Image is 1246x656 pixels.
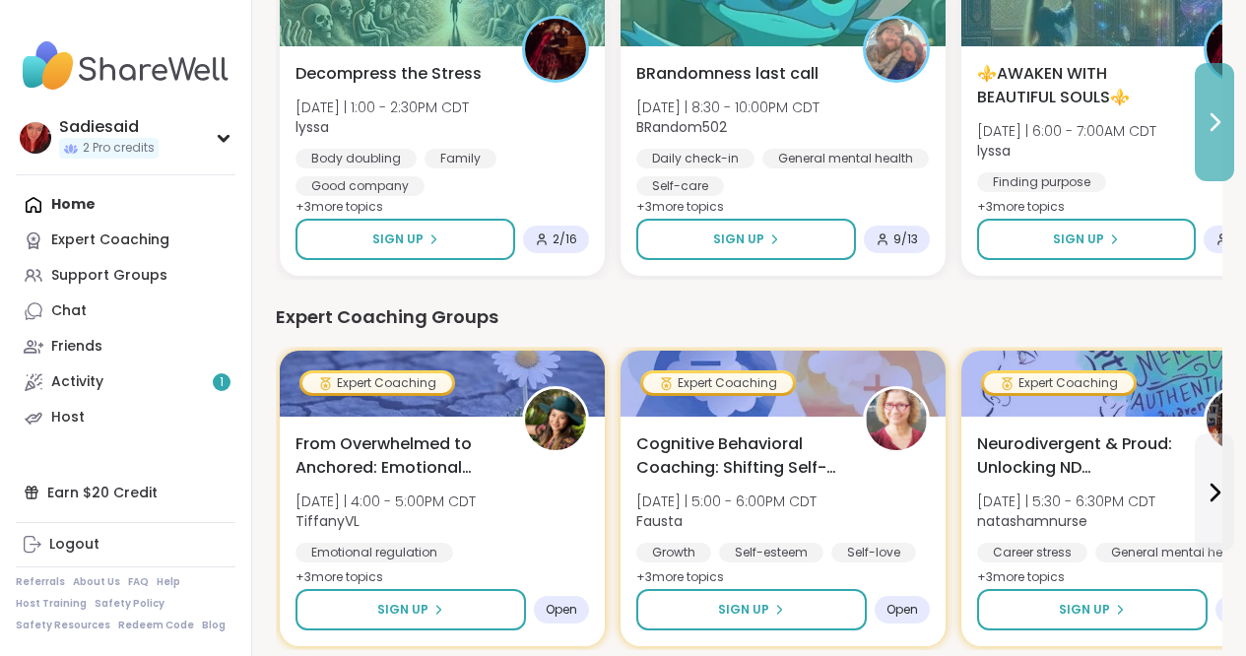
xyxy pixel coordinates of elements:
[295,62,482,86] span: Decompress the Stress
[73,575,120,589] a: About Us
[636,511,683,531] b: Fausta
[295,511,360,531] b: TiffanyVL
[1053,230,1104,248] span: Sign Up
[553,231,577,247] span: 2 / 16
[51,337,102,357] div: Friends
[636,543,711,562] div: Growth
[893,231,918,247] span: 9 / 13
[295,117,329,137] b: lyssa
[83,140,155,157] span: 2 Pro credits
[977,492,1155,511] span: [DATE] | 5:30 - 6:30PM CDT
[220,374,224,391] span: 1
[636,176,724,196] div: Self-care
[713,230,764,248] span: Sign Up
[295,176,425,196] div: Good company
[51,301,87,321] div: Chat
[525,19,586,80] img: lyssa
[295,589,526,630] button: Sign Up
[425,149,496,168] div: Family
[16,258,235,294] a: Support Groups
[866,19,927,80] img: BRandom502
[762,149,929,168] div: General mental health
[276,303,1222,331] div: Expert Coaching Groups
[636,149,754,168] div: Daily check-in
[16,364,235,400] a: Activity1
[1059,601,1110,619] span: Sign Up
[51,230,169,250] div: Expert Coaching
[16,329,235,364] a: Friends
[377,601,428,619] span: Sign Up
[636,492,817,511] span: [DATE] | 5:00 - 6:00PM CDT
[977,432,1182,480] span: Neurodivergent & Proud: Unlocking ND Superpowers
[49,535,99,555] div: Logout
[16,575,65,589] a: Referrals
[16,597,87,611] a: Host Training
[51,372,103,392] div: Activity
[302,373,452,393] div: Expert Coaching
[295,98,469,117] span: [DATE] | 1:00 - 2:30PM CDT
[636,432,841,480] span: Cognitive Behavioral Coaching: Shifting Self-Talk
[16,400,235,435] a: Host
[636,589,867,630] button: Sign Up
[16,619,110,632] a: Safety Resources
[295,432,500,480] span: From Overwhelmed to Anchored: Emotional Regulation
[886,602,918,618] span: Open
[295,149,417,168] div: Body doubling
[295,543,453,562] div: Emotional regulation
[16,294,235,329] a: Chat
[118,619,194,632] a: Redeem Code
[59,116,159,138] div: Sadiesaid
[202,619,226,632] a: Blog
[16,223,235,258] a: Expert Coaching
[16,527,235,562] a: Logout
[977,543,1087,562] div: Career stress
[16,32,235,100] img: ShareWell Nav Logo
[295,219,515,260] button: Sign Up
[20,122,51,154] img: Sadiesaid
[831,543,916,562] div: Self-love
[636,98,820,117] span: [DATE] | 8:30 - 10:00PM CDT
[636,219,856,260] button: Sign Up
[295,492,476,511] span: [DATE] | 4:00 - 5:00PM CDT
[51,408,85,427] div: Host
[128,575,149,589] a: FAQ
[643,373,793,393] div: Expert Coaching
[525,389,586,450] img: TiffanyVL
[51,266,167,286] div: Support Groups
[977,141,1011,161] b: lyssa
[546,602,577,618] span: Open
[977,172,1106,192] div: Finding purpose
[719,543,823,562] div: Self-esteem
[718,601,769,619] span: Sign Up
[636,117,727,137] b: BRandom502
[157,575,180,589] a: Help
[372,230,424,248] span: Sign Up
[95,597,164,611] a: Safety Policy
[977,121,1156,141] span: [DATE] | 6:00 - 7:00AM CDT
[977,589,1208,630] button: Sign Up
[977,62,1182,109] span: ⚜️AWAKEN WITH BEAUTIFUL SOULS⚜️
[16,475,235,510] div: Earn $20 Credit
[636,62,819,86] span: BRandomness last call
[977,511,1087,531] b: natashamnurse
[866,389,927,450] img: Fausta
[984,373,1134,393] div: Expert Coaching
[977,219,1196,260] button: Sign Up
